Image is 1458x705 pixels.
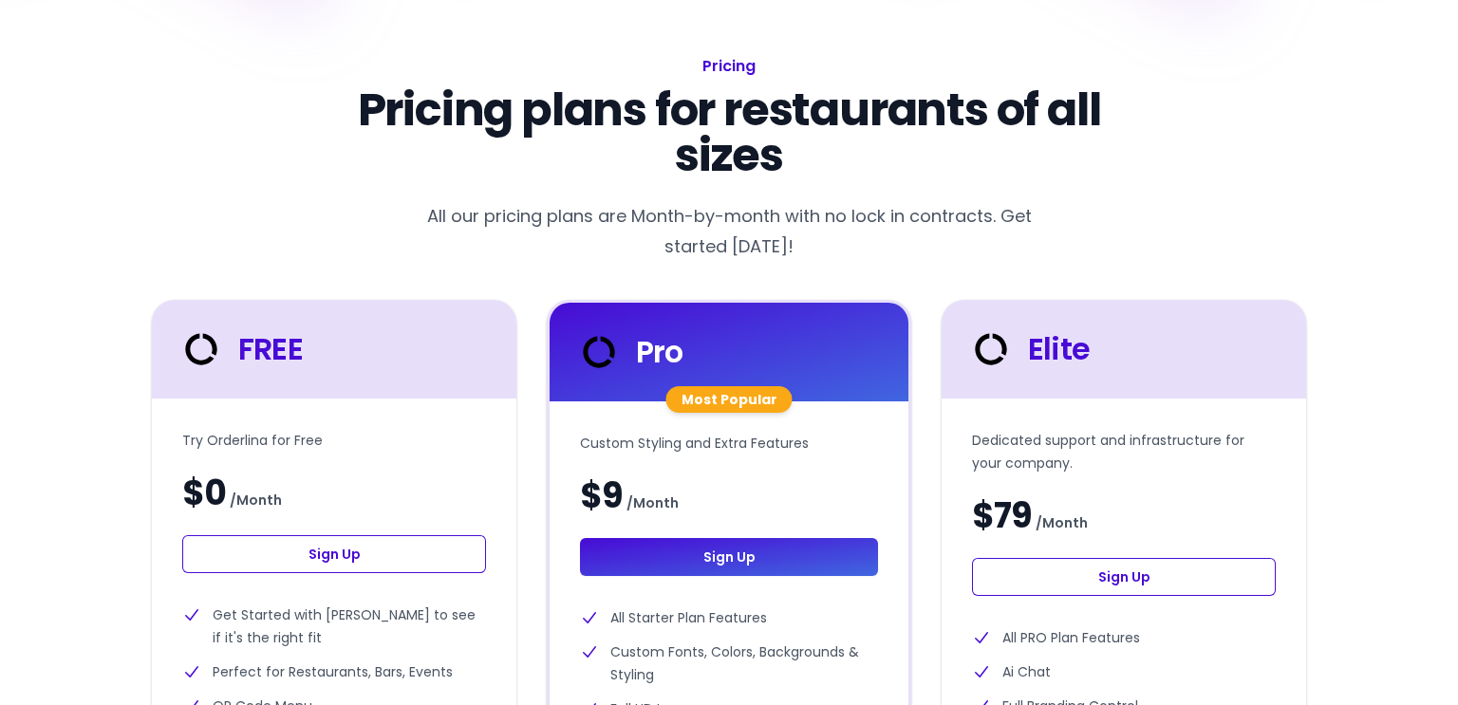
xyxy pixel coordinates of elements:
div: FREE [178,326,303,372]
span: $0 [182,474,226,512]
span: $9 [580,477,623,515]
span: / Month [626,492,679,514]
div: Pro [576,329,683,375]
li: Custom Fonts, Colors, Backgrounds & Styling [580,640,878,686]
span: $79 [972,497,1032,535]
div: Most Popular [666,386,793,413]
li: Get Started with [PERSON_NAME] to see if it's the right fit [182,603,486,649]
span: / Month [1036,511,1088,534]
a: Sign Up [182,535,486,573]
a: Sign Up [972,558,1276,596]
li: Ai Chat [972,660,1276,683]
li: All Starter Plan Features [580,606,878,629]
p: Try Orderlina for Free [182,429,486,452]
p: All our pricing plans are Month-by-month with no lock in contracts. Get started [DATE]! [410,201,1048,262]
a: Sign Up [580,538,878,576]
p: Custom Styling and Extra Features [580,432,878,455]
li: Perfect for Restaurants, Bars, Events [182,660,486,683]
span: / Month [230,489,282,511]
li: All PRO Plan Features [972,626,1276,649]
p: Dedicated support and infrastructure for your company. [972,429,1276,474]
div: Elite [968,326,1090,372]
p: Pricing plans for restaurants of all sizes [304,87,1154,178]
h1: Pricing [304,53,1154,80]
